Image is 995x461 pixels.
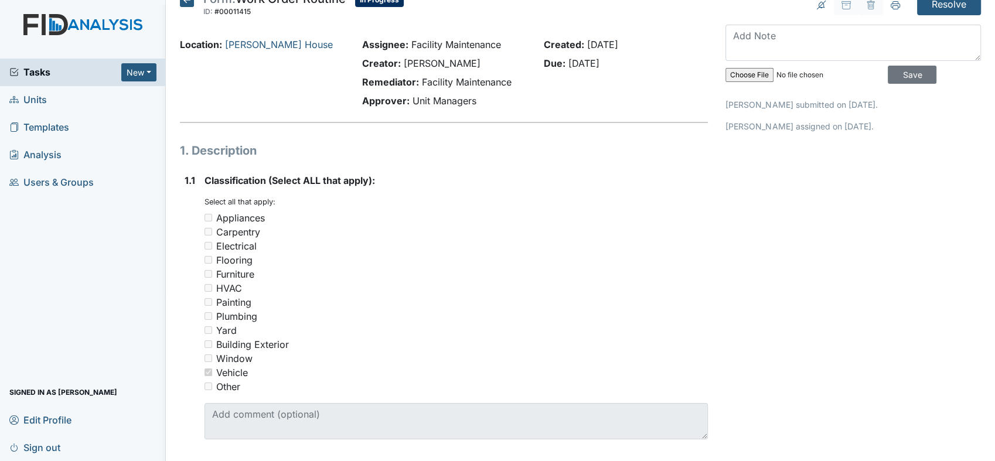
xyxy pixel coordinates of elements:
[205,284,212,292] input: HVAC
[205,326,212,334] input: Yard
[216,366,248,380] div: Vehicle
[205,312,212,320] input: Plumbing
[9,118,69,136] span: Templates
[205,175,375,186] span: Classification (Select ALL that apply):
[587,39,618,50] span: [DATE]
[362,57,400,69] strong: Creator:
[205,242,212,250] input: Electrical
[216,253,253,267] div: Flooring
[9,438,60,456] span: Sign out
[216,337,289,351] div: Building Exterior
[214,7,251,16] span: #00011415
[725,120,981,132] p: [PERSON_NAME] assigned on [DATE].
[205,368,212,376] input: Vehicle
[180,39,222,50] strong: Location:
[205,228,212,235] input: Carpentry
[185,173,195,187] label: 1.1
[205,256,212,264] input: Flooring
[568,57,599,69] span: [DATE]
[216,380,240,394] div: Other
[180,142,708,159] h1: 1. Description
[412,95,476,107] span: Unit Managers
[205,270,212,278] input: Furniture
[9,65,121,79] a: Tasks
[216,239,257,253] div: Electrical
[205,298,212,306] input: Painting
[216,309,257,323] div: Plumbing
[216,295,251,309] div: Painting
[216,225,260,239] div: Carpentry
[411,39,500,50] span: Facility Maintenance
[9,173,94,192] span: Users & Groups
[9,411,71,429] span: Edit Profile
[9,91,47,109] span: Units
[203,7,213,16] span: ID:
[544,39,584,50] strong: Created:
[216,323,237,337] div: Yard
[205,340,212,348] input: Building Exterior
[205,197,275,206] small: Select all that apply:
[216,281,242,295] div: HVAC
[362,95,409,107] strong: Approver:
[225,39,333,50] a: [PERSON_NAME] House
[362,39,408,50] strong: Assignee:
[205,383,212,390] input: Other
[216,351,253,366] div: Window
[205,354,212,362] input: Window
[205,214,212,221] input: Appliances
[216,267,254,281] div: Furniture
[9,146,62,164] span: Analysis
[403,57,480,69] span: [PERSON_NAME]
[888,66,936,84] input: Save
[421,76,511,88] span: Facility Maintenance
[9,383,117,401] span: Signed in as [PERSON_NAME]
[216,211,265,225] div: Appliances
[362,76,418,88] strong: Remediator:
[121,63,156,81] button: New
[544,57,565,69] strong: Due:
[725,98,981,111] p: [PERSON_NAME] submitted on [DATE].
